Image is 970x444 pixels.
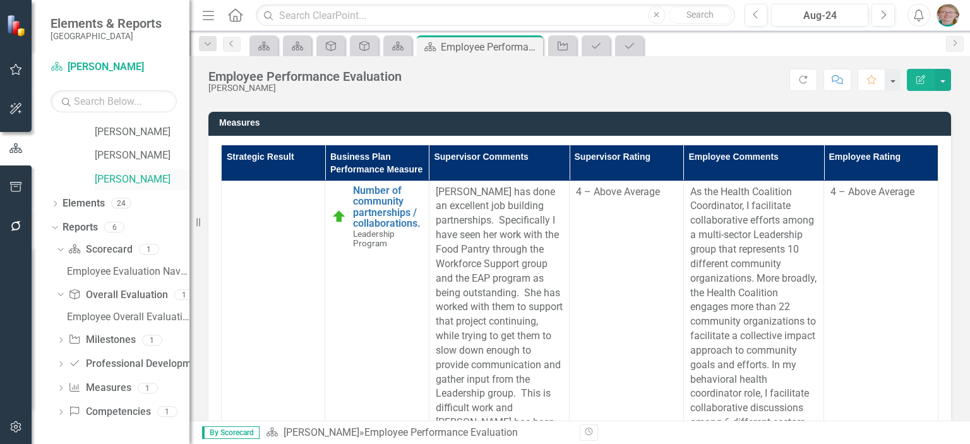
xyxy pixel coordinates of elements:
[51,16,162,31] span: Elements & Reports
[51,90,177,112] input: Search Below...
[138,383,158,393] div: 1
[95,125,189,140] a: [PERSON_NAME]
[364,426,518,438] div: Employee Performance Evaluation
[68,405,150,419] a: Competencies
[174,289,195,300] div: 1
[68,288,167,303] a: Overall Evaluation
[51,31,162,41] small: [GEOGRAPHIC_DATA]
[142,335,162,345] div: 1
[284,426,359,438] a: [PERSON_NAME]
[63,220,98,235] a: Reports
[208,69,402,83] div: Employee Performance Evaluation
[256,4,734,27] input: Search ClearPoint...
[68,333,135,347] a: Milestones
[686,9,714,20] span: Search
[104,222,124,233] div: 6
[219,118,945,128] h3: Measures
[51,60,177,75] a: [PERSON_NAME]
[332,209,347,224] img: On Target
[95,148,189,163] a: [PERSON_NAME]
[68,243,132,257] a: Scorecard
[67,311,189,323] div: Employee Overall Evaluation to Update
[353,229,395,248] span: Leadership Program
[6,14,28,36] img: ClearPoint Strategy
[576,186,660,198] span: 4 – Above Average
[111,198,131,209] div: 24
[830,186,914,198] span: 4 – Above Average
[63,196,105,211] a: Elements
[139,244,159,255] div: 1
[937,4,959,27] img: Margaret Wacker
[64,261,189,282] a: Employee Evaluation Navigation
[771,4,868,27] button: Aug-24
[68,381,131,395] a: Measures
[68,357,205,371] a: Professional Development
[64,306,189,327] a: Employee Overall Evaluation to Update
[157,407,177,417] div: 1
[67,266,189,277] div: Employee Evaluation Navigation
[202,426,260,439] span: By Scorecard
[669,6,732,24] button: Search
[441,39,540,55] div: Employee Performance Evaluation
[266,426,570,440] div: »
[208,83,402,93] div: [PERSON_NAME]
[775,8,864,23] div: Aug-24
[95,172,189,187] a: [PERSON_NAME]
[353,185,422,229] a: Number of community partnerships / collaborations.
